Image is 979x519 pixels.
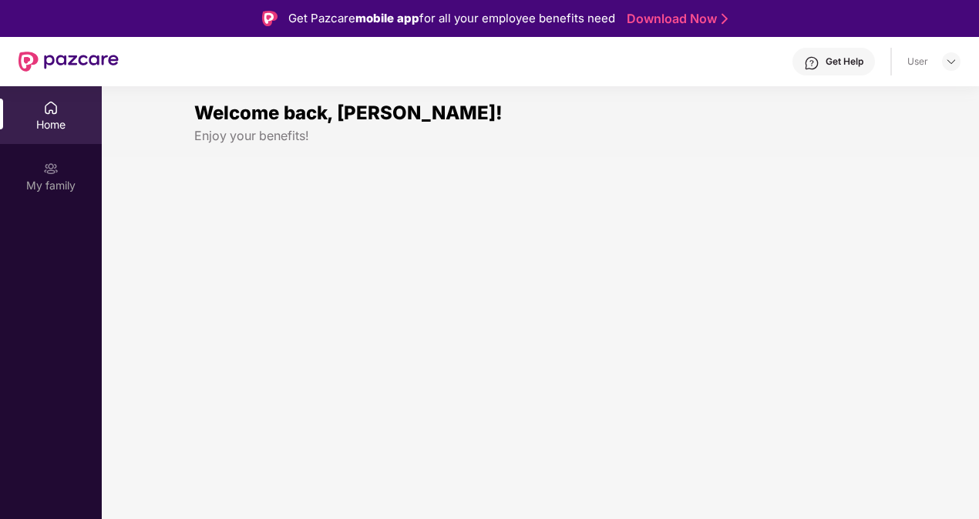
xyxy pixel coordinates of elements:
[907,55,928,68] div: User
[826,55,863,68] div: Get Help
[43,100,59,116] img: svg+xml;base64,PHN2ZyBpZD0iSG9tZSIgeG1sbnM9Imh0dHA6Ly93d3cudzMub3JnLzIwMDAvc3ZnIiB3aWR0aD0iMjAiIG...
[19,52,119,72] img: New Pazcare Logo
[804,55,819,71] img: svg+xml;base64,PHN2ZyBpZD0iSGVscC0zMngzMiIgeG1sbnM9Imh0dHA6Ly93d3cudzMub3JnLzIwMDAvc3ZnIiB3aWR0aD...
[262,11,278,26] img: Logo
[722,11,728,27] img: Stroke
[945,55,957,68] img: svg+xml;base64,PHN2ZyBpZD0iRHJvcGRvd24tMzJ4MzIiIHhtbG5zPSJodHRwOi8vd3d3LnczLm9yZy8yMDAwL3N2ZyIgd2...
[194,102,503,124] span: Welcome back, [PERSON_NAME]!
[627,11,723,27] a: Download Now
[355,11,419,25] strong: mobile app
[194,128,886,144] div: Enjoy your benefits!
[43,161,59,176] img: svg+xml;base64,PHN2ZyB3aWR0aD0iMjAiIGhlaWdodD0iMjAiIHZpZXdCb3g9IjAgMCAyMCAyMCIgZmlsbD0ibm9uZSIgeG...
[288,9,615,28] div: Get Pazcare for all your employee benefits need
